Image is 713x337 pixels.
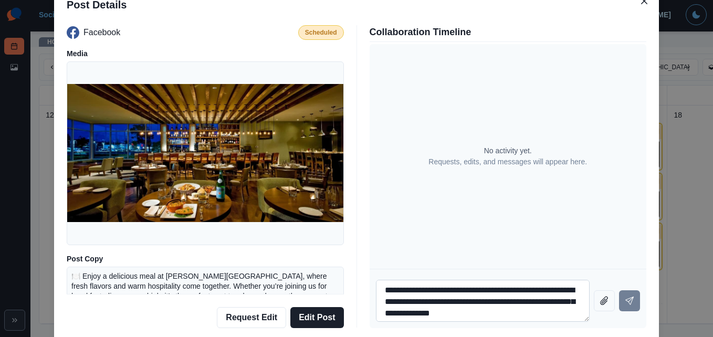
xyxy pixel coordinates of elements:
[83,26,120,39] p: Facebook
[428,156,587,167] p: Requests, edits, and messages will appear here.
[217,307,286,328] button: Request Edit
[305,28,337,37] p: Scheduled
[67,48,344,59] p: Media
[484,145,532,156] p: No activity yet.
[67,254,344,265] p: Post Copy
[594,290,615,311] button: Attach file
[619,290,640,311] button: Send message
[67,84,343,222] img: pkchybw2pai0eqpu9frm
[71,271,339,302] p: 🍽️ Enjoy a delicious meal at [PERSON_NAME][GEOGRAPHIC_DATA], where fresh flavors and warm hospita...
[370,25,647,39] p: Collaboration Timeline
[290,307,343,328] button: Edit Post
